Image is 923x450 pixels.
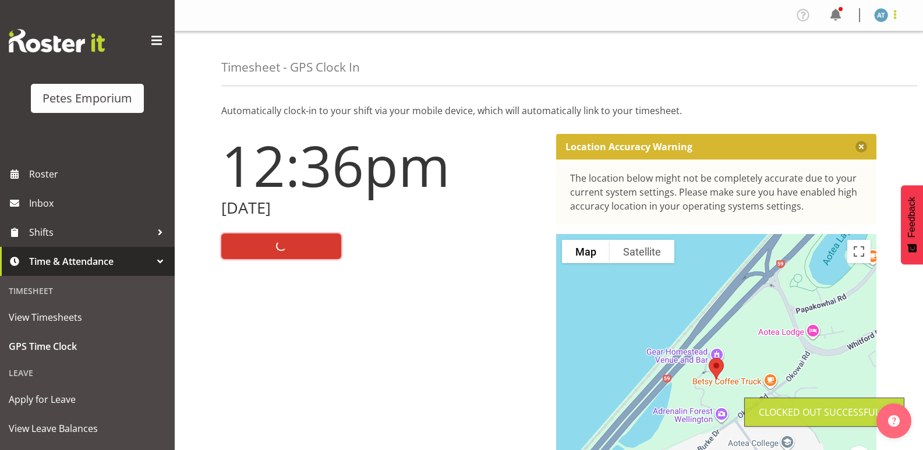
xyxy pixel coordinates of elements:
a: View Timesheets [3,303,172,332]
a: View Leave Balances [3,414,172,443]
span: Feedback [907,197,917,238]
img: Rosterit website logo [9,29,105,52]
div: Petes Emporium [43,90,132,107]
div: Clocked out Successfully [759,405,890,419]
div: The location below might not be completely accurate due to your current system settings. Please m... [570,171,863,213]
span: Roster [29,165,169,183]
span: Apply for Leave [9,391,166,408]
span: Shifts [29,224,151,241]
button: Show street map [562,240,610,263]
span: View Leave Balances [9,420,166,437]
span: Inbox [29,194,169,212]
a: GPS Time Clock [3,332,172,361]
button: Show satellite imagery [610,240,674,263]
p: Automatically clock-in to your shift via your mobile device, which will automatically link to you... [221,104,876,118]
h2: [DATE] [221,199,542,217]
div: Leave [3,361,172,385]
span: Time & Attendance [29,253,151,270]
span: GPS Time Clock [9,338,166,355]
h4: Timesheet - GPS Clock In [221,61,360,74]
img: help-xxl-2.png [888,415,900,427]
span: View Timesheets [9,309,166,326]
button: Feedback - Show survey [901,185,923,264]
p: Location Accuracy Warning [565,141,692,153]
div: Timesheet [3,279,172,303]
button: Toggle fullscreen view [847,240,871,263]
a: Apply for Leave [3,385,172,414]
button: Close message [855,141,867,153]
img: alex-micheal-taniwha5364.jpg [874,8,888,22]
h1: 12:36pm [221,134,542,197]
